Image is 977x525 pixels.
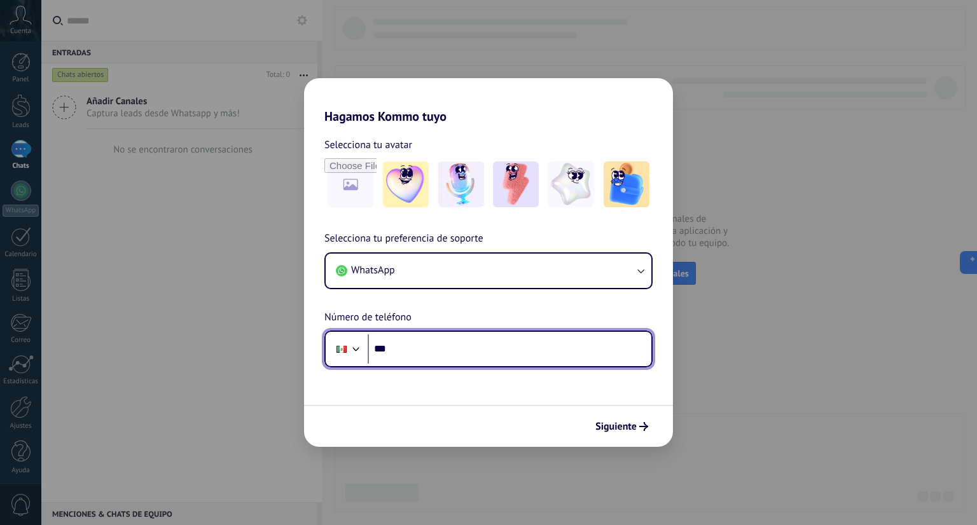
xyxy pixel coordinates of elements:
button: Siguiente [590,416,654,437]
button: WhatsApp [326,254,651,288]
img: -3.jpeg [493,161,539,207]
h2: Hagamos Kommo tuyo [304,78,673,124]
span: Siguiente [595,422,637,431]
span: Número de teléfono [324,310,412,326]
img: -4.jpeg [548,161,594,207]
span: Selecciona tu avatar [324,137,412,153]
span: WhatsApp [351,264,395,276]
div: Mexico: + 52 [329,336,354,362]
img: -2.jpeg [438,161,484,207]
img: -5.jpeg [604,161,649,207]
span: Selecciona tu preferencia de soporte [324,231,483,247]
img: -1.jpeg [383,161,429,207]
